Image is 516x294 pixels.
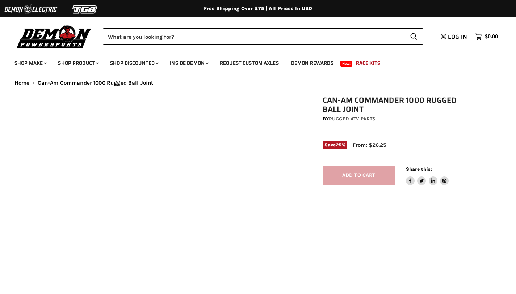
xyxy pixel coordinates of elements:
ul: Main menu [9,53,496,71]
a: Inside Demon [164,56,213,71]
span: Save % [323,141,347,149]
span: Can-Am Commander 1000 Rugged Ball Joint [38,80,154,86]
span: 25 [336,142,341,148]
a: Shop Make [9,56,51,71]
form: Product [103,28,423,45]
a: Rugged ATV Parts [329,116,376,122]
span: New! [340,61,353,67]
img: TGB Logo 2 [58,3,112,16]
span: Log in [448,32,467,41]
a: Shop Product [53,56,103,71]
span: Share this: [406,166,432,172]
input: Search [103,28,404,45]
a: Home [14,80,30,86]
img: Demon Powersports [14,24,94,49]
div: by [323,115,469,123]
a: Shop Discounted [105,56,163,71]
span: $0.00 [485,33,498,40]
a: $0.00 [471,31,502,42]
a: Race Kits [351,56,386,71]
a: Log in [437,34,471,40]
button: Search [404,28,423,45]
aside: Share this: [406,166,449,185]
h1: Can-Am Commander 1000 Rugged Ball Joint [323,96,469,114]
a: Demon Rewards [286,56,339,71]
a: Request Custom Axles [214,56,284,71]
img: Demon Electric Logo 2 [4,3,58,16]
span: From: $26.25 [353,142,386,148]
